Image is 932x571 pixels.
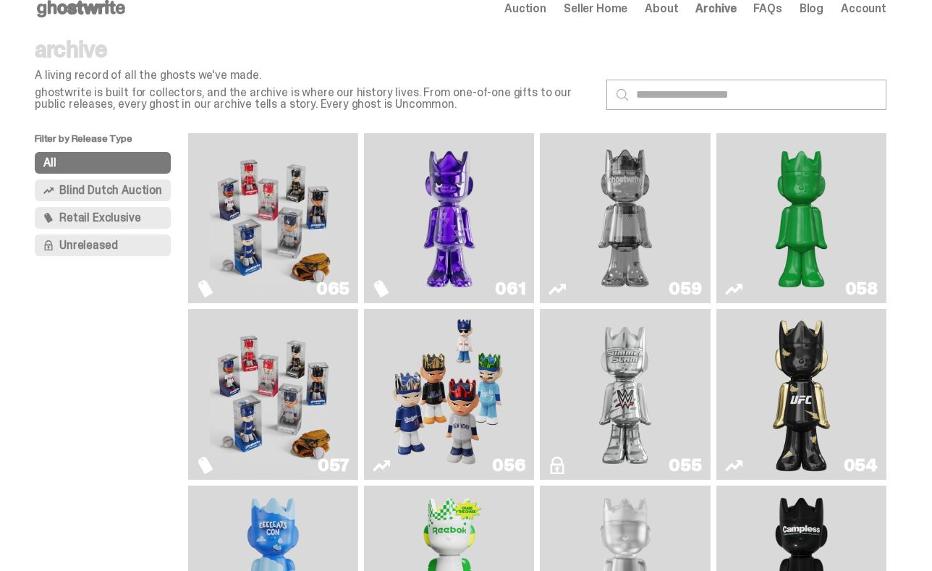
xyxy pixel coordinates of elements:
a: Account [841,3,886,14]
div: 061 [495,280,525,297]
a: Two [548,139,701,297]
span: Unreleased [59,240,117,251]
a: Blog [800,3,823,14]
img: Game Face (2025) [210,139,336,297]
div: 065 [316,280,349,297]
a: Game Face (2025) [373,315,525,473]
div: 058 [845,280,878,297]
span: Retail Exclusive [59,212,140,224]
span: Blind Dutch Auction [59,185,162,196]
span: All [43,157,56,169]
a: Schrödinger's ghost: Sunday Green [725,139,878,297]
a: Ruby [725,315,878,473]
a: Archive [695,3,736,14]
div: 057 [318,457,349,474]
button: Blind Dutch Auction [35,179,171,201]
button: Unreleased [35,234,171,256]
img: Game Face (2025) [386,315,512,473]
a: About [645,3,678,14]
a: FAQs [753,3,781,14]
div: 056 [492,457,525,474]
div: 055 [669,457,701,474]
img: Fantasy [386,139,512,297]
p: A living record of all the ghosts we've made. [35,69,595,81]
div: 054 [844,457,878,474]
a: Game Face (2025) [197,139,349,297]
button: Retail Exclusive [35,207,171,229]
img: Schrödinger's ghost: Sunday Green [738,139,865,297]
p: archive [35,38,595,61]
p: ghostwrite is built for collectors, and the archive is where our history lives. From one-of-one g... [35,87,595,110]
div: 059 [669,280,701,297]
img: Ruby [767,315,836,473]
a: Seller Home [564,3,627,14]
p: Filter by Release Type [35,133,188,152]
a: Game Face (2025) [197,315,349,473]
img: I Was There SummerSlam [562,315,688,473]
a: Auction [504,3,546,14]
a: I Was There SummerSlam [548,315,701,473]
img: Game Face (2025) [210,315,336,473]
img: Two [562,139,688,297]
a: Fantasy [373,139,525,297]
button: All [35,152,171,174]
